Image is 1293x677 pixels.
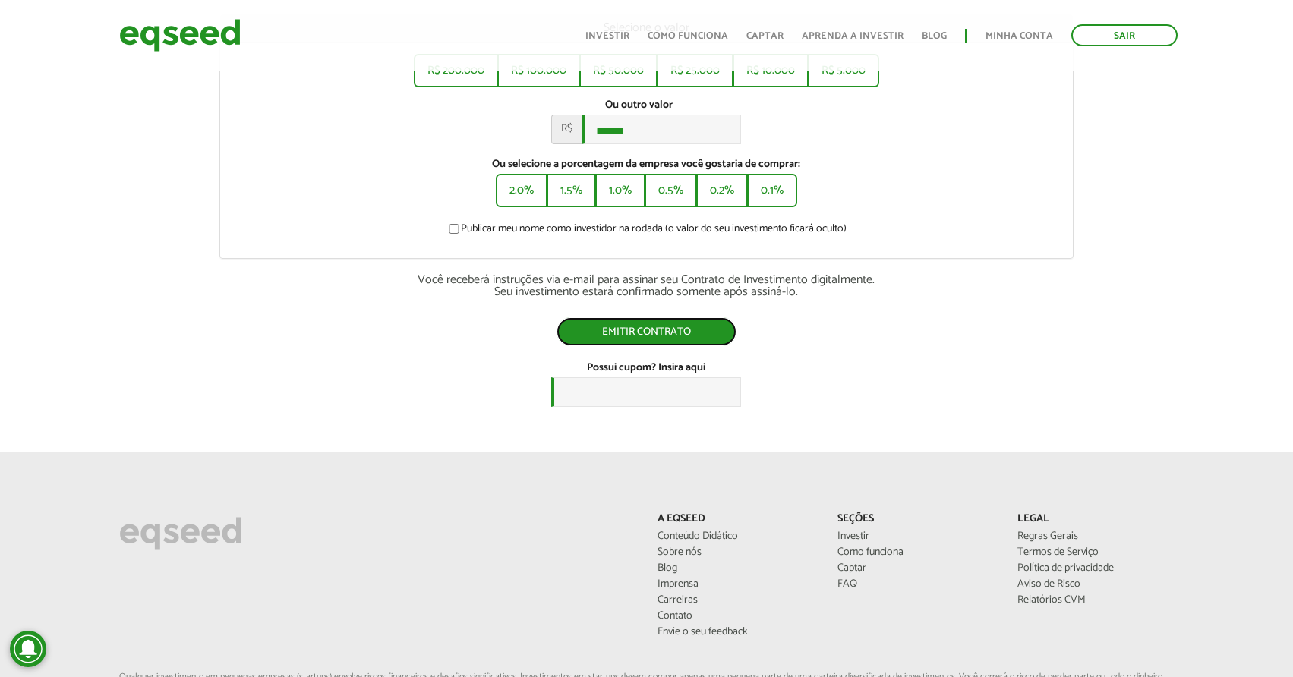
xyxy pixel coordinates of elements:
[658,513,815,526] p: A EqSeed
[986,31,1053,41] a: Minha conta
[1017,579,1175,590] a: Aviso de Risco
[746,31,784,41] a: Captar
[802,31,904,41] a: Aprenda a investir
[747,174,797,207] button: 0.1%
[1017,563,1175,574] a: Política de privacidade
[587,363,705,373] label: Possui cupom? Insira aqui
[648,31,728,41] a: Como funciona
[605,100,673,111] label: Ou outro valor
[645,174,697,207] button: 0.5%
[547,174,596,207] button: 1.5%
[440,224,468,234] input: Publicar meu nome como investidor na rodada (o valor do seu investimento ficará oculto)
[837,531,995,542] a: Investir
[1017,513,1175,526] p: Legal
[119,513,242,554] img: EqSeed Logo
[658,595,815,606] a: Carreiras
[658,531,815,542] a: Conteúdo Didático
[1071,24,1178,46] a: Sair
[837,547,995,558] a: Como funciona
[219,274,1074,298] div: Você receberá instruções via e-mail para assinar seu Contrato de Investimento digitalmente. Seu i...
[232,159,1061,170] label: Ou selecione a porcentagem da empresa você gostaria de comprar:
[585,31,629,41] a: Investir
[1017,531,1175,542] a: Regras Gerais
[595,174,645,207] button: 1.0%
[837,513,995,526] p: Seções
[696,174,748,207] button: 0.2%
[658,563,815,574] a: Blog
[446,224,847,239] label: Publicar meu nome como investidor na rodada (o valor do seu investimento ficará oculto)
[1017,595,1175,606] a: Relatórios CVM
[658,627,815,638] a: Envie o seu feedback
[658,611,815,622] a: Contato
[496,174,547,207] button: 2.0%
[1017,547,1175,558] a: Termos de Serviço
[119,15,241,55] img: EqSeed
[551,115,582,144] span: R$
[922,31,947,41] a: Blog
[837,563,995,574] a: Captar
[837,579,995,590] a: FAQ
[658,547,815,558] a: Sobre nós
[658,579,815,590] a: Imprensa
[557,317,736,346] button: Emitir contrato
